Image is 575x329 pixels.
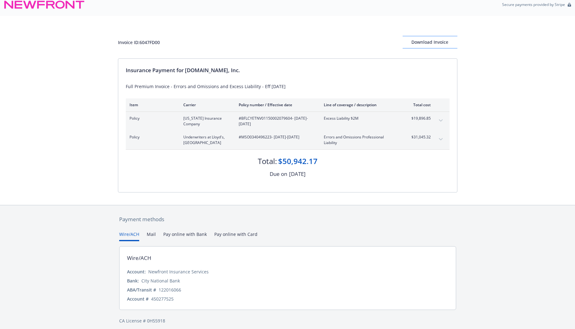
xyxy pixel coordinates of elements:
[147,231,156,241] button: Mail
[148,268,209,275] div: Newfront Insurance Services
[239,102,314,107] div: Policy number / Effective date
[214,231,257,241] button: Pay online with Card
[407,116,431,121] span: $19,896.85
[436,134,446,144] button: expand content
[324,116,397,121] span: Excess Liability $2M
[130,102,173,107] div: Item
[258,156,277,167] div: Total:
[324,134,397,146] span: Errors and Omissions Professional Liability
[239,134,314,140] span: #MSO0340496223 - [DATE]-[DATE]
[183,134,229,146] span: Underwriters at Lloyd's, [GEOGRAPHIC_DATA]
[163,231,207,241] button: Pay online with Bank
[119,215,456,223] div: Payment methods
[130,116,173,121] span: Policy
[126,131,450,149] div: PolicyUnderwriters at Lloyd's, [GEOGRAPHIC_DATA]#MSO0340496223- [DATE]-[DATE]Errors and Omissions...
[127,296,149,302] div: Account #
[183,102,229,107] div: Carrier
[118,39,160,46] div: Invoice ID: 6047FD00
[127,254,151,262] div: Wire/ACH
[407,102,431,107] div: Total cost
[278,156,318,167] div: $50,942.17
[126,66,450,74] div: Insurance Payment for [DOMAIN_NAME], Inc.
[289,170,306,178] div: [DATE]
[159,287,181,293] div: 122016066
[127,287,156,293] div: ABA/Transit #
[130,134,173,140] span: Policy
[324,102,397,107] div: Line of coverage / description
[141,277,180,284] div: City National Bank
[127,277,139,284] div: Bank:
[127,268,146,275] div: Account:
[183,116,229,127] span: [US_STATE] Insurance Company
[502,2,565,7] p: Secure payments provided by Stripe
[126,112,450,131] div: Policy[US_STATE] Insurance Company#BFLCYETNV01150002079604- [DATE]-[DATE]Excess Liability $2M$19,...
[407,134,431,140] span: $31,045.32
[270,170,287,178] div: Due on
[119,231,139,241] button: Wire/ACH
[436,116,446,126] button: expand content
[239,116,314,127] span: #BFLCYETNV01150002079604 - [DATE]-[DATE]
[151,296,174,302] div: 450277525
[119,317,456,324] div: CA License # 0H55918
[126,83,450,90] div: Full Premium Invoice - Errors and Omissions and Excess Liability - Eff [DATE]
[403,36,457,48] button: Download Invoice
